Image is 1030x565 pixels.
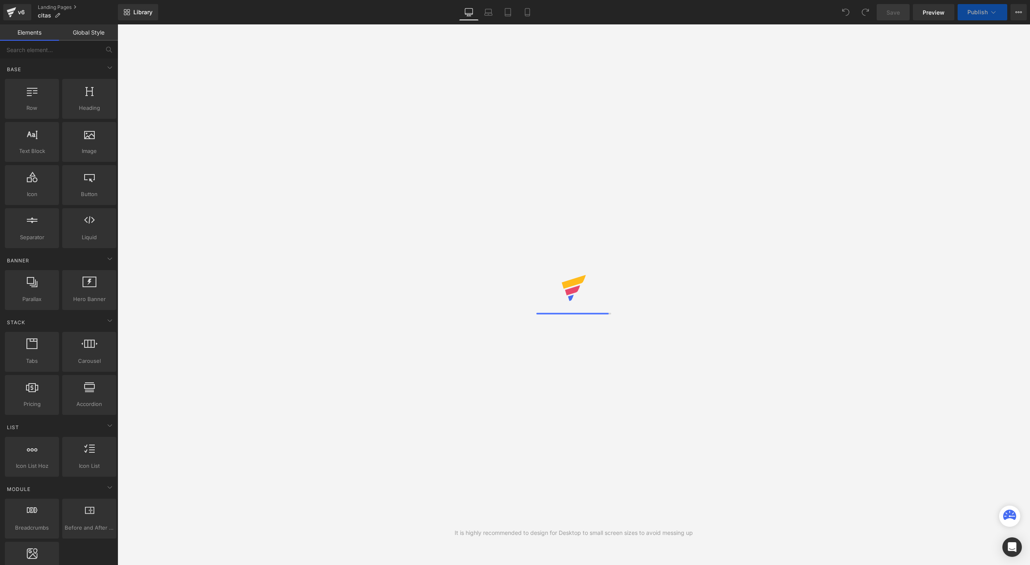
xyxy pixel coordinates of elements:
[7,190,57,199] span: Icon
[6,65,22,73] span: Base
[518,4,537,20] a: Mobile
[923,8,945,17] span: Preview
[7,524,57,532] span: Breadcrumbs
[6,318,26,326] span: Stack
[838,4,854,20] button: Undo
[65,357,114,365] span: Carousel
[1002,537,1022,557] div: Open Intercom Messenger
[857,4,873,20] button: Redo
[133,9,152,16] span: Library
[65,295,114,303] span: Hero Banner
[59,24,118,41] a: Global Style
[967,9,988,15] span: Publish
[886,8,900,17] span: Save
[958,4,1007,20] button: Publish
[6,257,30,264] span: Banner
[65,104,114,112] span: Heading
[6,423,20,431] span: List
[479,4,498,20] a: Laptop
[3,4,31,20] a: v6
[7,400,57,408] span: Pricing
[1010,4,1027,20] button: More
[38,4,118,11] a: Landing Pages
[7,295,57,303] span: Parallax
[65,462,114,470] span: Icon List
[7,147,57,155] span: Text Block
[16,7,26,17] div: v6
[6,485,31,493] span: Module
[7,357,57,365] span: Tabs
[118,4,158,20] a: New Library
[65,233,114,242] span: Liquid
[65,190,114,199] span: Button
[7,104,57,112] span: Row
[459,4,479,20] a: Desktop
[65,147,114,155] span: Image
[7,233,57,242] span: Separator
[913,4,954,20] a: Preview
[498,4,518,20] a: Tablet
[65,524,114,532] span: Before and After Images
[38,12,51,19] span: citas
[65,400,114,408] span: Accordion
[455,528,693,537] div: It is highly recommended to design for Desktop to small screen sizes to avoid messing up
[7,462,57,470] span: Icon List Hoz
